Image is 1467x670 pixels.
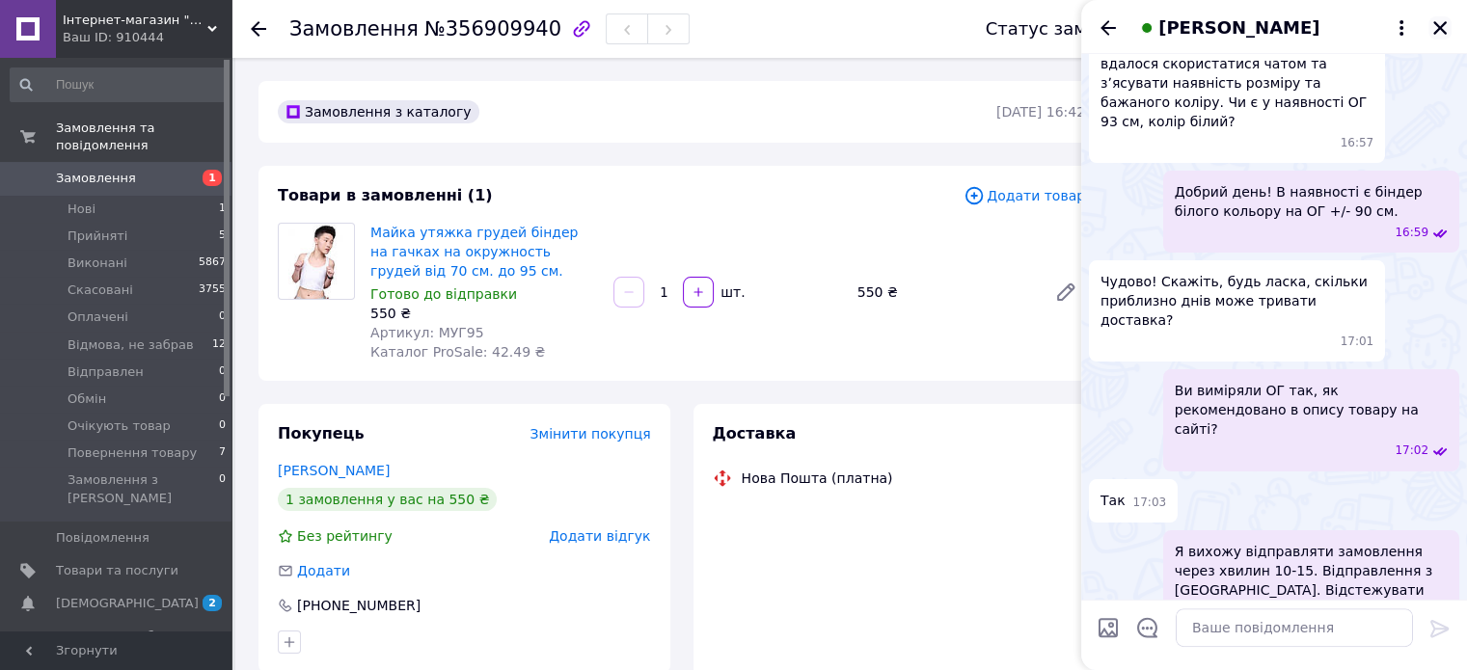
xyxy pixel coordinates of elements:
div: 550 ₴ [850,279,1039,306]
input: Пошук [10,67,228,102]
span: 7 [219,444,226,462]
div: шт. [716,282,747,302]
span: Так [1100,491,1126,511]
span: Готово до відправки [370,286,517,302]
span: Артикул: МУГ95 [370,325,484,340]
span: Інтернет-магазин "906090" [63,12,207,29]
span: 0 [219,390,226,408]
span: 5 [219,228,226,245]
button: [PERSON_NAME] [1135,15,1413,40]
span: Виконані [68,255,127,272]
span: Замовлення [56,170,136,187]
div: 550 ₴ [370,304,598,323]
span: Відправлен [68,363,144,381]
span: Скасовані [68,281,133,299]
span: Повідомлення [56,529,149,547]
span: 0 [219,363,226,381]
a: Редагувати [1046,273,1085,311]
span: 17:02 12.08.2025 [1395,442,1428,459]
span: 0 [219,417,226,435]
span: Прийняті [68,228,127,245]
span: Доброго дня! Перед оформленням замовлення з невідомої причини не вдалося скористатися чатом та зʼ... [1100,15,1373,131]
div: Повернутися назад [251,19,266,39]
span: Замовлення з [PERSON_NAME] [68,471,219,506]
div: Статус замовлення [986,19,1163,39]
span: 5867 [199,255,226,272]
span: Очікують товар [68,417,171,435]
span: Замовлення [289,17,419,40]
span: №356909940 [424,17,561,40]
span: 0 [219,308,226,326]
div: [PHONE_NUMBER] [295,596,422,615]
span: Нові [68,201,95,218]
a: Майка утяжка грудей біндер на гачках на окружность грудей від 70 см. до 95 см. [370,225,578,279]
span: 1 [219,201,226,218]
div: Замовлення з каталогу [278,100,479,123]
span: 1 [203,170,222,186]
span: 3755 [199,281,226,299]
span: Товари в замовленні (1) [278,186,493,204]
button: Закрити [1428,16,1452,40]
span: Додати [297,563,350,578]
span: 16:57 12.08.2025 [1341,135,1374,151]
span: Оплачені [68,308,128,326]
span: 16:59 12.08.2025 [1395,225,1428,241]
span: Добрий день! В наявності є біндер білого кольору на ОГ +/- 90 см. [1175,182,1448,221]
span: Каталог ProSale: 42.49 ₴ [370,344,545,360]
a: [PERSON_NAME] [278,463,390,478]
span: 17:01 12.08.2025 [1341,334,1374,350]
span: Ви виміряли ОГ так, як рекомендовано в опису товару на сайті? [1175,381,1448,439]
span: Повернення товару [68,444,197,462]
span: Без рейтингу [297,528,393,544]
div: 1 замовлення у вас на 550 ₴ [278,488,497,511]
span: Показники роботи компанії [56,628,178,662]
div: Нова Пошта (платна) [737,469,898,488]
span: 17:03 12.08.2025 [1133,495,1167,511]
span: Товари та послуги [56,562,178,579]
span: 0 [219,471,226,506]
span: 12 [212,336,226,354]
span: Додати товар [964,185,1085,206]
button: Відкрити шаблони відповідей [1135,615,1160,640]
span: Змінити покупця [530,426,651,442]
span: Відмова, не забрав [68,336,194,354]
span: Замовлення та повідомлення [56,120,231,154]
span: Доставка [713,424,797,442]
span: Я вихожу відправляти замовлення через хвилин 10-15. Відправлення з [GEOGRAPHIC_DATA]. Відстежуват... [1175,542,1448,638]
button: Назад [1097,16,1120,40]
div: Ваш ID: 910444 [63,29,231,46]
span: Чудово! Скажіть, будь ласка, скільки приблизно днів може тривати доставка? [1100,272,1373,330]
span: [DEMOGRAPHIC_DATA] [56,595,199,612]
span: [PERSON_NAME] [1158,15,1319,40]
span: Покупець [278,424,365,442]
img: Майка утяжка грудей біндер на гачках на окружность грудей від 70 см. до 95 см. [288,224,344,299]
time: [DATE] 16:42 [996,104,1085,120]
span: Додати відгук [549,528,650,544]
span: Обмін [68,390,106,408]
span: 2 [203,595,222,611]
